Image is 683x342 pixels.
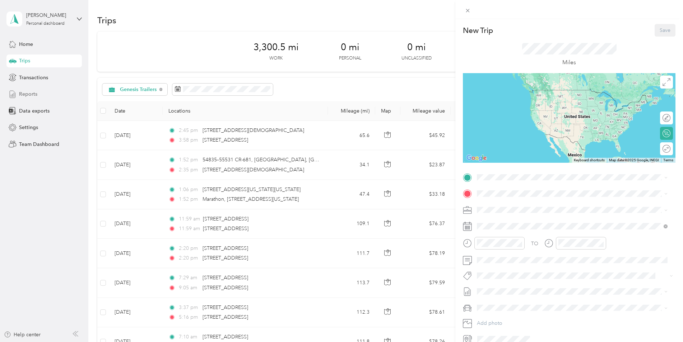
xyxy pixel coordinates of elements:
[574,158,605,163] button: Keyboard shortcuts
[465,153,488,163] img: Google
[562,58,576,67] p: Miles
[609,158,659,162] span: Map data ©2025 Google, INEGI
[463,25,493,35] p: New Trip
[474,318,675,328] button: Add photo
[465,153,488,163] a: Open this area in Google Maps (opens a new window)
[643,302,683,342] iframe: Everlance-gr Chat Button Frame
[531,240,538,247] div: TO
